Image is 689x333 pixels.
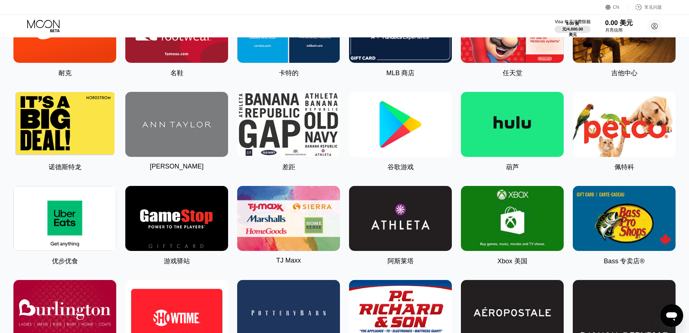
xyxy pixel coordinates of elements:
[279,69,299,77] div: 卡特的
[613,5,619,10] div: CN
[58,69,72,77] div: 耐克
[604,257,644,265] div: Bass 专卖店®
[605,19,633,27] div: 0.00 美元
[52,257,78,265] div: 优步优食
[276,257,301,264] div: TJ Maxx
[555,19,590,25] div: Visa 每月消费限额
[628,4,662,11] div: 常见问题
[497,257,527,265] div: Xbox 美国
[386,69,414,77] div: MLB 商店
[506,163,519,171] div: 葫芦
[503,69,522,77] div: 任天堂
[555,19,590,33] div: Visa 每月消费限额0.00 美元/4,000.00 美元
[388,163,414,171] div: 谷歌游戏
[611,69,637,77] div: 吉他中心
[388,257,414,265] div: 阿斯莱塔
[605,19,633,33] div: 0.00 美元月亮信用
[605,4,628,11] div: CN
[150,163,203,170] div: [PERSON_NAME]
[562,21,583,37] div: 0.00 美元/4,000.00 美元
[605,27,633,33] div: 月亮信用
[282,163,295,171] div: 差距
[170,69,183,77] div: 名鞋
[644,4,662,11] div: 常见问题
[615,163,634,171] div: 佩特科
[660,304,683,327] iframe: 启动消息传送窗口的按钮
[164,257,190,265] div: 游戏驿站
[49,163,81,171] div: 诺德斯特龙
